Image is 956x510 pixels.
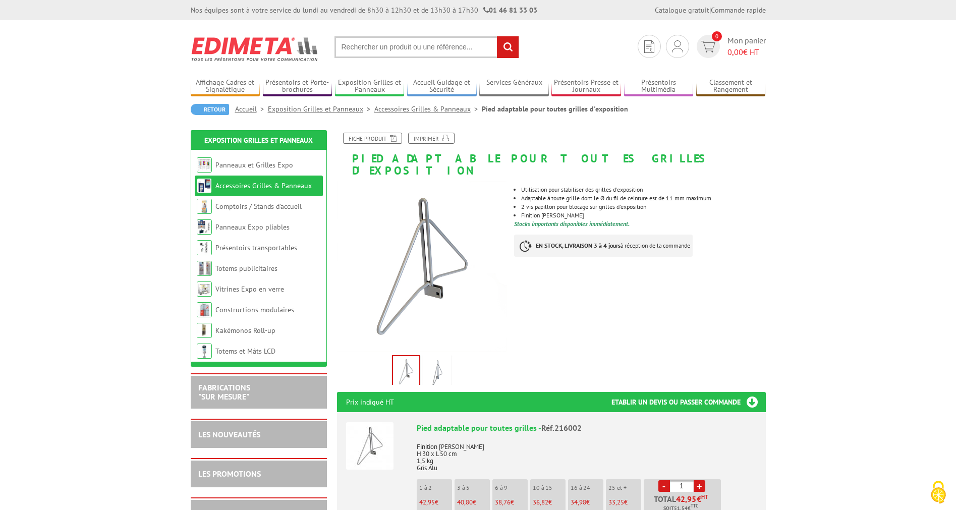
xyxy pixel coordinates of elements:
a: LES NOUVEAUTÉS [198,429,260,439]
a: + [694,480,705,492]
a: LES PROMOTIONS [198,469,261,479]
a: FABRICATIONS"Sur Mesure" [198,382,250,402]
a: devis rapide 0 Mon panier 0,00€ HT [694,35,766,58]
a: Panneaux Expo pliables [215,222,290,232]
a: Présentoirs Presse et Journaux [551,78,621,95]
span: Réf.216002 [541,423,582,433]
span: Mon panier [727,35,766,58]
span: € [697,495,701,503]
a: Présentoirs et Porte-brochures [263,78,332,95]
img: Panneaux et Grilles Expo [197,157,212,173]
a: Constructions modulaires [215,305,294,314]
h1: Pied adaptable pour toutes grilles d'exposition [329,133,773,177]
a: Commande rapide [711,6,766,15]
div: | [655,5,766,15]
li: Adaptable à toute grille dont le Ø du fil de ceinture est de 11 mm maximum [521,195,765,201]
p: € [571,499,603,506]
img: Présentoirs transportables [197,240,212,255]
p: 25 et + [608,484,641,491]
p: à réception de la commande [514,235,693,257]
img: Cookies (fenêtre modale) [926,480,951,505]
sup: TTC [691,503,698,508]
img: Totems publicitaires [197,261,212,276]
a: Exposition Grilles et Panneaux [335,78,405,95]
li: Pied adaptable pour toutes grilles d'exposition [482,104,628,114]
img: 216018_pied_grille_expo.jpg [337,182,507,352]
a: Fiche produit [343,133,402,144]
div: Pied adaptable pour toutes grilles - [417,422,757,434]
li: Utilisation pour stabiliser des grilles d'exposition [521,187,765,193]
img: Pied adaptable pour toutes grilles [346,422,393,470]
span: 36,82 [533,498,548,506]
p: 1 à 2 [419,484,452,491]
font: Stocks importants disponibles immédiatement. [514,220,630,228]
span: 40,80 [457,498,473,506]
p: € [419,499,452,506]
img: Edimeta [191,30,319,68]
img: Comptoirs / Stands d'accueil [197,199,212,214]
a: Accueil [235,104,268,114]
span: 42,95 [419,498,435,506]
a: Panneaux et Grilles Expo [215,160,293,169]
span: € HT [727,46,766,58]
p: € [457,499,490,506]
span: 34,98 [571,498,586,506]
img: 216018_pied_grille_expo.jpg [393,356,419,387]
img: 216018_pied_grille.jpg [425,357,449,388]
a: - [658,480,670,492]
img: devis rapide [701,41,715,52]
a: Accessoires Grilles & Panneaux [374,104,482,114]
img: Totems et Mâts LCD [197,344,212,359]
li: 2 vis papillon pour blocage sur grilles d'exposition [521,204,765,210]
a: Totems publicitaires [215,264,277,273]
img: Constructions modulaires [197,302,212,317]
span: 42,95 [676,495,697,503]
a: Totems et Mâts LCD [215,347,275,356]
a: Services Généraux [479,78,549,95]
input: Rechercher un produit ou une référence... [334,36,519,58]
a: Affichage Cadres et Signalétique [191,78,260,95]
li: Finition [PERSON_NAME] [521,212,765,218]
button: Cookies (fenêtre modale) [921,476,956,510]
img: Kakémonos Roll-up [197,323,212,338]
a: Retour [191,104,229,115]
h3: Etablir un devis ou passer commande [611,392,766,412]
img: Vitrines Expo en verre [197,281,212,297]
span: 38,76 [495,498,511,506]
span: 0 [712,31,722,41]
div: Nos équipes sont à votre service du lundi au vendredi de 8h30 à 12h30 et de 13h30 à 17h30 [191,5,537,15]
sup: HT [701,493,708,500]
p: 16 à 24 [571,484,603,491]
img: devis rapide [672,40,683,52]
a: Exposition Grilles et Panneaux [204,136,313,145]
p: € [495,499,528,506]
strong: EN STOCK, LIVRAISON 3 à 4 jours [536,242,621,249]
a: Exposition Grilles et Panneaux [268,104,374,114]
a: Présentoirs Multimédia [624,78,694,95]
p: € [608,499,641,506]
p: 3 à 5 [457,484,490,491]
a: Vitrines Expo en verre [215,285,284,294]
a: Kakémonos Roll-up [215,326,275,335]
input: rechercher [497,36,519,58]
p: 10 à 15 [533,484,566,491]
img: Panneaux Expo pliables [197,219,212,235]
a: Accueil Guidage et Sécurité [407,78,477,95]
span: 0,00 [727,47,743,57]
p: 6 à 9 [495,484,528,491]
a: Présentoirs transportables [215,243,297,252]
a: Imprimer [408,133,455,144]
a: Comptoirs / Stands d'accueil [215,202,302,211]
span: 33,25 [608,498,624,506]
p: € [533,499,566,506]
img: Accessoires Grilles & Panneaux [197,178,212,193]
a: Classement et Rangement [696,78,766,95]
a: Accessoires Grilles & Panneaux [215,181,312,190]
p: Prix indiqué HT [346,392,394,412]
img: devis rapide [644,40,654,53]
p: Finition [PERSON_NAME] H 30 x L 50 cm 1,5 kg Gris Alu [417,436,757,472]
strong: 01 46 81 33 03 [483,6,537,15]
a: Catalogue gratuit [655,6,709,15]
